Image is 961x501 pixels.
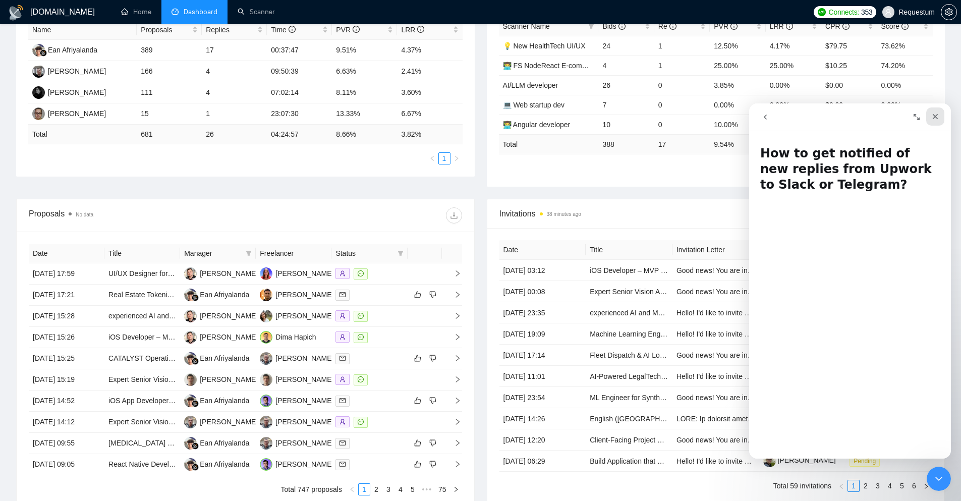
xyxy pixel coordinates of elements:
div: [PERSON_NAME] [275,459,333,470]
td: 24 [598,36,654,55]
span: left [429,155,435,161]
td: 4 [202,82,267,103]
img: upwork-logo.png [818,8,826,16]
span: mail [340,355,346,361]
span: download [446,211,462,219]
td: 00:37:47 [267,40,332,61]
li: 1 [438,152,450,164]
a: setting [941,8,957,16]
td: 0.00% [766,75,821,95]
span: info-circle [842,23,850,30]
div: Ean Afriyalanda [48,44,97,55]
img: EA [184,395,197,407]
img: EA [184,458,197,471]
th: Proposals [137,20,202,40]
td: $0.00 [821,95,877,115]
a: 4 [884,480,895,491]
td: $79.75 [821,36,877,55]
a: iOS Developer – MVP Build (Spatial Wellness App) [108,333,268,341]
div: Close [177,4,195,22]
img: RK [184,331,197,344]
div: [PERSON_NAME] [275,437,333,449]
button: right [450,152,463,164]
span: dislike [429,460,436,468]
td: 0.00% [710,95,765,115]
img: RK [184,267,197,280]
span: Status [335,248,393,259]
span: right [453,486,459,492]
td: 26 [202,125,267,144]
span: message [358,270,364,276]
button: dislike [427,395,439,407]
span: info-circle [786,23,793,30]
td: 73.62% [877,36,933,55]
td: Total [499,134,599,154]
a: VL[PERSON_NAME] [32,67,106,75]
td: 8.11% [332,82,397,103]
div: [PERSON_NAME] [200,374,258,385]
span: message [358,376,364,382]
img: gigradar-bm.png [192,294,199,301]
img: gigradar-bm.png [192,358,199,365]
li: 2 [370,483,382,495]
a: homeHome [121,8,151,16]
img: EA [184,289,197,301]
span: info-circle [669,23,676,30]
td: 12.50% [710,36,765,55]
span: info-circle [901,23,909,30]
li: 6 [908,480,920,492]
li: 3 [382,483,394,495]
a: VS[PERSON_NAME] [184,375,258,383]
img: EA [184,437,197,450]
div: Ean Afriyalanda [200,289,249,300]
a: AI/LLM developer [503,81,558,89]
span: filter [588,23,594,29]
td: 10 [598,115,654,134]
button: setting [941,4,957,20]
span: Replies [206,24,255,35]
img: EA [32,44,45,57]
td: 9.54 % [710,134,765,154]
img: VS [260,373,272,386]
img: PG [260,416,272,428]
a: Client-Facing Project Manager (Web Agency) [590,436,731,444]
td: 13.33% [332,103,397,125]
a: 1 [848,480,859,491]
a: Build Application that Converts Panoramic Photos into Panoramic Videos [590,457,818,465]
button: like [412,395,424,407]
button: download [446,207,462,224]
img: AL [260,310,272,322]
a: RK[PERSON_NAME] [184,332,258,341]
a: 75 [435,484,449,495]
div: [PERSON_NAME] [48,108,106,119]
a: CATALYST Operations HQ - Expert Notion Database & Automation Specialist [108,354,350,362]
td: 7 [598,95,654,115]
div: [PERSON_NAME] [200,310,258,321]
div: [PERSON_NAME] [200,268,258,279]
td: 26 [598,75,654,95]
td: $0.00 [821,75,877,95]
div: [PERSON_NAME] [275,353,333,364]
td: 389 [137,40,202,61]
img: IK [32,107,45,120]
a: React Native Developer Needed for Fitness Coaching App Enhancement [108,460,336,468]
td: 10.00% [710,115,765,134]
span: Score [881,22,909,30]
img: MP [260,395,272,407]
a: Expert Senior Vision AI Engineer VLMs/MLLMs video surveillance/analysis engineer [108,418,371,426]
th: Title [586,240,672,260]
li: 4 [884,480,896,492]
span: 353 [861,7,872,18]
a: 4 [395,484,406,495]
a: AK[PERSON_NAME] [32,88,106,96]
div: Ean Afriyalanda [200,459,249,470]
a: iOS App Developer Needed (Lite MVP Build – Note Scanner + Drive Integration) [108,397,359,405]
span: dislike [429,354,436,362]
div: [PERSON_NAME] [275,395,333,406]
div: Ean Afriyalanda [200,395,249,406]
a: PG[PERSON_NAME] [184,417,258,425]
td: 0.00% [877,75,933,95]
td: 4 [202,61,267,82]
span: left [349,486,355,492]
a: ML Engineer for Synthetic Data Pipeline + AI Training [590,394,756,402]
